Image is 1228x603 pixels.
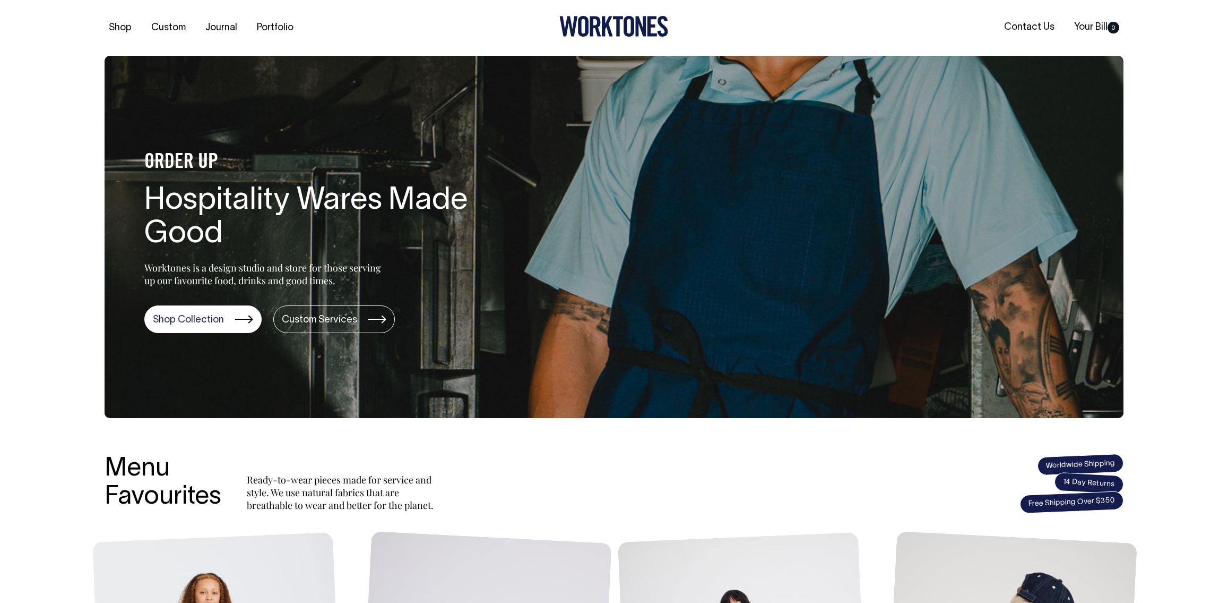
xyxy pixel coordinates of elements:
a: Portfolio [253,19,298,37]
span: 14 Day Returns [1054,472,1124,495]
span: Worldwide Shipping [1037,453,1123,475]
h3: Menu Favourites [105,455,221,512]
a: Journal [201,19,241,37]
a: Custom [147,19,190,37]
a: Custom Services [273,305,395,333]
p: Worktones is a design studio and store for those serving up our favourite food, drinks and good t... [144,261,386,287]
a: Contact Us [1000,19,1059,36]
a: Shop [105,19,136,37]
span: Free Shipping Over $350 [1019,491,1123,514]
span: 0 [1108,22,1119,33]
a: Shop Collection [144,305,262,333]
h1: Hospitality Wares Made Good [144,184,484,252]
h4: ORDER UP [144,151,484,174]
a: Your Bill0 [1070,19,1123,36]
p: Ready-to-wear pieces made for service and style. We use natural fabrics that are breathable to we... [247,473,438,512]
